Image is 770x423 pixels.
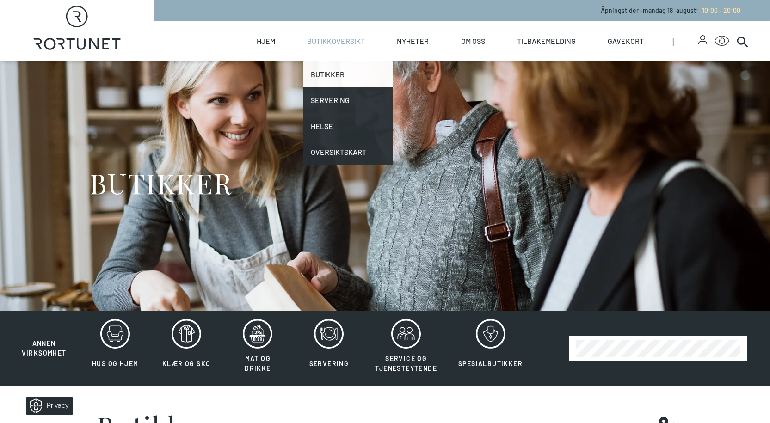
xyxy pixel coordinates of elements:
[223,319,292,379] button: Mat og drikke
[307,21,365,61] a: Butikkoversikt
[458,360,523,368] span: Spesialbutikker
[92,360,138,368] span: Hus og hjem
[152,319,221,379] button: Klær og sko
[80,319,150,379] button: Hus og hjem
[9,393,85,418] iframe: Manage Preferences
[294,319,363,379] button: Servering
[309,360,349,368] span: Servering
[698,6,740,14] a: 10:00 - 20:00
[303,87,393,113] a: Servering
[9,319,79,358] button: Annen virksomhet
[601,6,740,15] p: Åpningstider - mandag 18. august :
[245,355,271,372] span: Mat og drikke
[303,139,393,165] a: Oversiktskart
[449,319,532,379] button: Spesialbutikker
[365,319,447,379] button: Service og tjenesteytende
[375,355,437,372] span: Service og tjenesteytende
[303,61,393,87] a: Butikker
[517,21,576,61] a: Tilbakemelding
[715,34,729,49] button: Open Accessibility Menu
[303,113,393,139] a: Helse
[257,21,275,61] a: Hjem
[162,360,210,368] span: Klær og sko
[22,339,67,357] span: Annen virksomhet
[702,6,740,14] span: 10:00 - 20:00
[672,21,698,61] span: |
[608,21,644,61] a: Gavekort
[397,21,429,61] a: Nyheter
[89,166,232,200] h1: BUTIKKER
[461,21,485,61] a: Om oss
